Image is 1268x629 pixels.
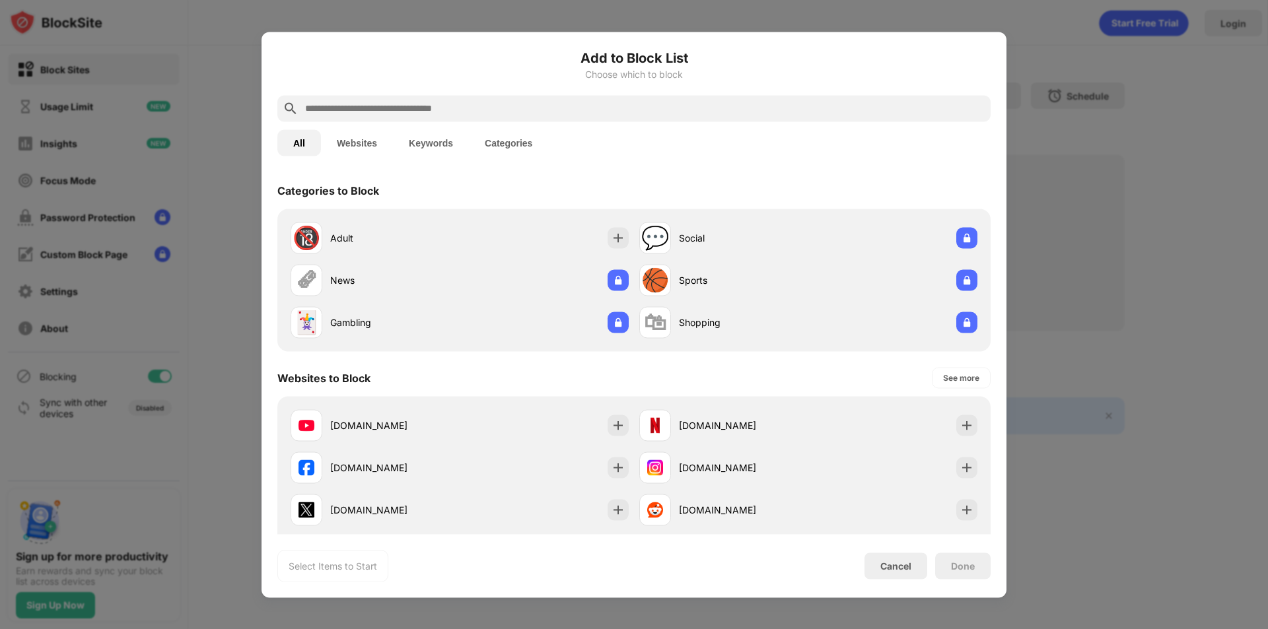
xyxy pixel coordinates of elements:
div: Categories to Block [277,183,379,197]
button: All [277,129,321,156]
div: See more [943,371,979,384]
div: [DOMAIN_NAME] [679,418,808,432]
button: Categories [469,129,548,156]
div: Gambling [330,315,460,329]
div: [DOMAIN_NAME] [330,418,460,432]
div: [DOMAIN_NAME] [330,461,460,475]
div: Adult [330,231,460,245]
div: 🔞 [293,224,320,251]
div: [DOMAIN_NAME] [679,503,808,517]
img: favicons [299,459,314,475]
div: 🏀 [641,267,669,294]
div: [DOMAIN_NAME] [679,461,808,475]
img: search.svg [283,100,299,116]
img: favicons [647,459,663,475]
div: Cancel [880,560,911,572]
div: Choose which to block [277,69,991,79]
button: Keywords [393,129,469,156]
div: Done [951,560,975,571]
div: Sports [679,273,808,287]
div: [DOMAIN_NAME] [330,503,460,517]
img: favicons [647,417,663,433]
img: favicons [299,502,314,517]
div: Shopping [679,315,808,329]
div: 💬 [641,224,669,251]
div: 🃏 [293,309,320,336]
div: Select Items to Start [289,559,377,572]
button: Websites [321,129,393,156]
img: favicons [299,417,314,433]
div: 🗞 [295,267,318,294]
img: favicons [647,502,663,517]
h6: Add to Block List [277,48,991,67]
div: Social [679,231,808,245]
div: Websites to Block [277,371,370,384]
div: News [330,273,460,287]
div: 🛍 [644,309,666,336]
